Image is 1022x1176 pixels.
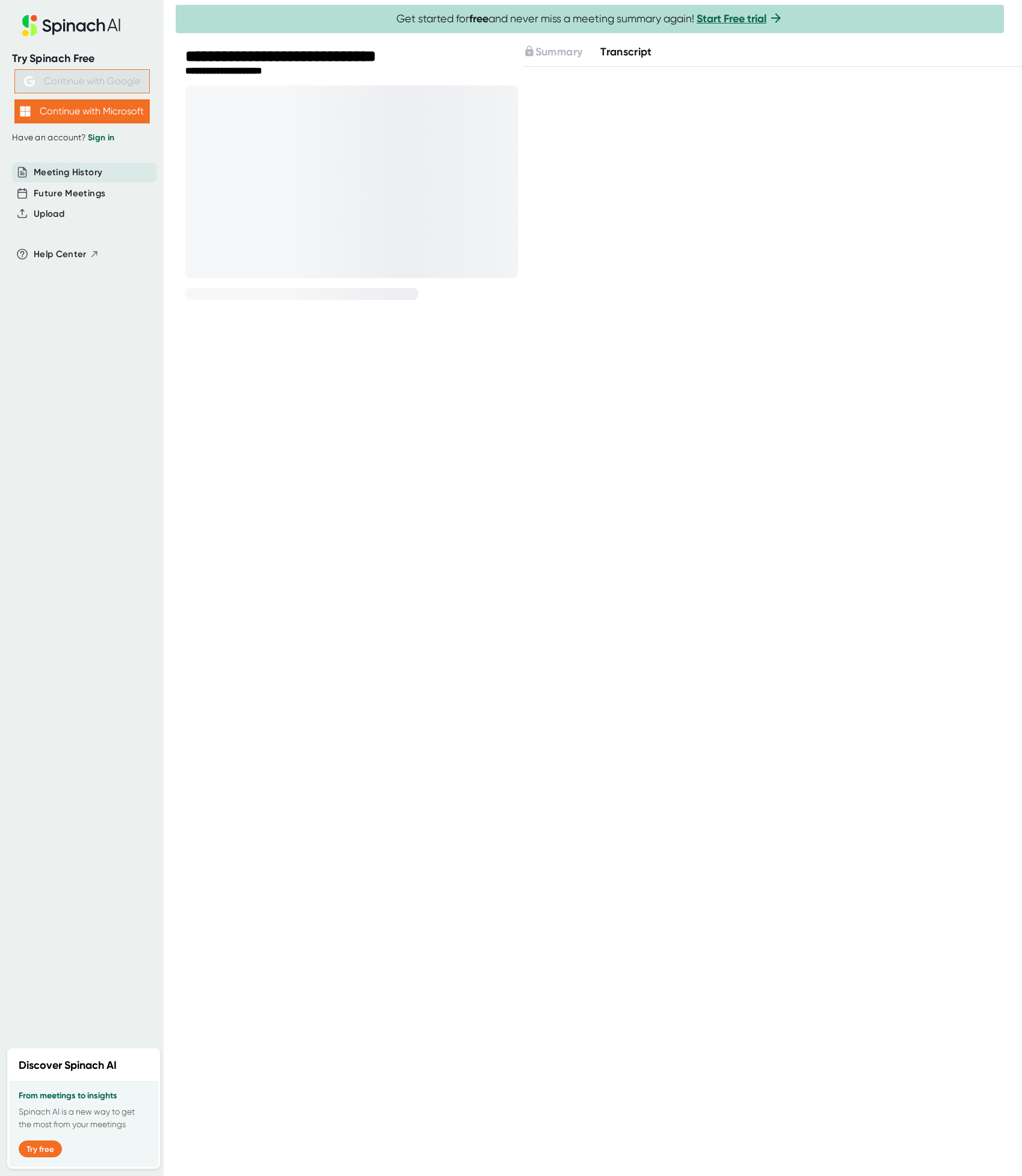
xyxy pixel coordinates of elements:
[34,247,99,261] button: Help Center
[600,45,652,58] span: Transcript
[600,44,652,60] button: Transcript
[88,132,114,143] a: Sign in
[34,207,64,221] button: Upload
[19,1091,149,1101] h3: From meetings to insights
[12,52,152,66] div: Try Spinach Free
[12,132,152,143] div: Have an account?
[14,69,150,93] button: Continue with Google
[19,1106,149,1131] p: Spinach AI is a new way to get the most from your meetings
[14,99,150,123] button: Continue with Microsoft
[523,44,582,60] button: Summary
[469,12,488,25] b: free
[535,45,582,58] span: Summary
[34,166,102,179] button: Meeting History
[34,247,87,261] span: Help Center
[19,1057,117,1074] h2: Discover Spinach AI
[34,187,105,201] button: Future Meetings
[396,12,783,26] span: Get started for and never miss a meeting summary again!
[19,1140,62,1157] button: Try free
[523,44,600,60] div: Upgrade to access
[24,76,35,87] img: Aehbyd4JwY73AAAAAElFTkSuQmCC
[697,12,766,25] a: Start Free trial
